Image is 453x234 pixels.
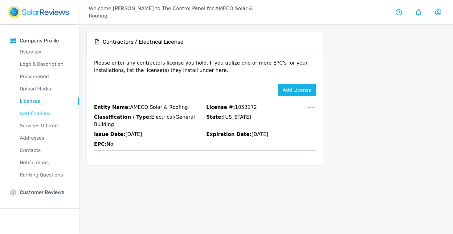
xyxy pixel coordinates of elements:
[10,107,79,120] a: Certifications
[89,5,266,20] p: Welcome [PERSON_NAME] to The Control Panel for AMECO Solar & Roofing
[10,169,79,181] a: Ranking Questions
[10,134,79,142] p: Addresses
[10,171,79,179] p: Ranking Questions
[94,131,204,138] p: [DATE]
[206,131,251,137] span: Expiration Date:
[94,59,316,79] p: Please enter any contractors license you hold. If you utilize one or more EPC's for your installa...
[10,120,79,132] a: Services Offered
[10,132,79,144] a: Addresses
[10,46,79,58] a: Overview
[94,131,125,137] span: Issue Date:
[10,159,79,166] p: Notifications
[10,97,79,105] p: Licenses
[206,113,316,121] p: [US_STATE]
[94,141,107,147] span: EPC:
[10,73,79,80] p: Prescreened
[20,37,59,45] p: Company Profile
[206,114,223,120] span: State:
[10,48,79,56] p: Overview
[10,147,79,154] p: Contacts
[278,84,316,96] a: Add license
[94,104,204,111] p: AMECO Solar & Roofing
[94,141,204,148] p: No
[94,104,130,110] span: Entity Name:
[206,104,257,111] p: 1053172
[20,188,64,196] p: Customer Reviews
[10,58,79,70] a: Logo & Description
[10,95,79,107] a: Licenses
[10,70,79,83] a: Prescreened
[10,83,79,95] a: Upload Media
[10,61,79,68] p: Logo & Description
[10,157,79,169] a: Notifications
[10,144,79,157] a: Contacts
[10,122,79,129] p: Services Offered
[94,113,204,128] p: Electrical/General Building
[94,114,151,120] span: Classification / Type:
[10,85,79,93] p: Upload Media
[103,38,183,46] h5: Contractors / Electrical License
[206,131,316,138] p: [DATE]
[10,110,79,117] p: Certifications
[206,104,235,110] span: License #:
